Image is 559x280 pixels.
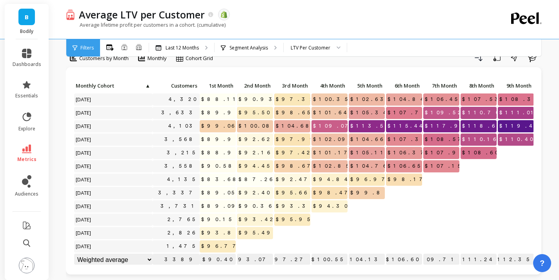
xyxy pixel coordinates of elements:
[200,174,243,185] span: $83.68
[274,254,310,265] p: $97.27
[167,93,200,105] a: 4,320
[349,160,391,172] span: $104.76
[157,187,200,199] a: 3,337
[200,214,236,225] span: $90.15
[274,80,310,91] p: 3rd Month
[66,9,75,20] img: header icon
[160,107,200,119] a: 3,633
[237,214,277,225] span: $93.42
[237,187,273,199] span: $92.40
[237,93,279,105] span: $90.93
[200,240,243,252] span: $96.77
[274,107,315,119] span: $98.65
[147,55,167,62] span: Monthly
[154,82,197,89] span: Customers
[498,80,534,91] p: 9th Month
[237,160,274,172] span: $94.45
[311,254,348,265] p: $100.55
[237,80,274,92] div: Toggle SortBy
[499,82,532,89] span: 9th Month
[274,120,316,132] span: $104.68
[74,120,93,132] span: [DATE]
[348,80,386,92] div: Toggle SortBy
[274,147,314,159] span: $97.42
[423,93,462,105] span: $106.45
[200,93,241,105] span: $88.11
[200,134,246,145] span: $89.99
[80,45,94,51] span: Filters
[313,82,345,89] span: 4th Month
[163,134,200,145] a: 3,568
[423,80,459,91] p: 7th Month
[74,93,93,105] span: [DATE]
[74,227,93,239] span: [DATE]
[349,120,393,132] span: $113.55
[349,107,391,119] span: $105.34
[425,82,457,89] span: 7th Month
[423,147,471,159] span: $107.93
[152,80,189,92] div: Toggle SortBy
[159,200,200,212] a: 3,731
[462,82,494,89] span: 8th Month
[388,82,420,89] span: 6th Month
[74,200,93,212] span: [DATE]
[153,254,200,265] p: 3389
[166,174,200,185] a: 4,135
[311,160,353,172] span: $102.85
[386,120,427,132] span: $115.44
[237,174,277,185] span: $87.26
[25,13,29,22] span: B
[74,107,93,119] span: [DATE]
[274,174,315,185] span: $92.47
[237,107,273,119] span: $95.50
[461,93,505,105] span: $107.53
[15,191,38,197] span: audiences
[74,80,153,91] p: Monthly Cohort
[74,160,93,172] span: [DATE]
[386,174,430,185] span: $98.17
[386,254,422,265] p: $106.60
[237,147,275,159] span: $92.16
[461,120,504,132] span: $118.65
[349,147,389,159] span: $105.11
[350,82,382,89] span: 5th Month
[498,254,534,265] p: $112.35
[237,227,277,239] span: $95.49
[200,187,239,199] span: $89.05
[144,82,150,89] span: ▲
[239,82,271,89] span: 2nd Month
[311,80,348,92] div: Toggle SortBy
[311,93,352,105] span: $100.35
[166,45,199,51] p: Last 12 Months
[311,80,348,91] p: 4th Month
[423,107,465,119] span: $109.52
[533,254,551,272] button: ?
[311,120,355,132] span: $109.07
[498,93,546,105] span: $108.39
[498,134,536,145] span: $110.40
[423,120,470,132] span: $117.94
[237,254,273,265] p: $93.07
[18,126,35,132] span: explore
[311,147,355,159] span: $101.17
[349,80,385,91] p: 5th Month
[237,200,276,212] span: $90.36
[200,120,239,132] span: $99.06
[274,187,311,199] span: $95.66
[66,21,226,28] p: Average lifetime profit per customers in a cohort. (cumulative)
[229,45,268,51] p: Segment Analysis
[276,82,308,89] span: 3rd Month
[274,200,321,212] span: $93.33
[461,80,497,91] p: 8th Month
[163,160,200,172] a: 3,558
[237,80,273,91] p: 2nd Month
[386,93,428,105] span: $104.84
[423,160,465,172] span: $107.15
[386,147,431,159] span: $106.37
[165,147,200,159] a: 3,215
[74,240,93,252] span: [DATE]
[153,80,200,91] p: Customers
[74,80,111,92] div: Toggle SortBy
[79,55,129,62] span: Customers by Month
[79,8,205,21] p: Average LTV per Customer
